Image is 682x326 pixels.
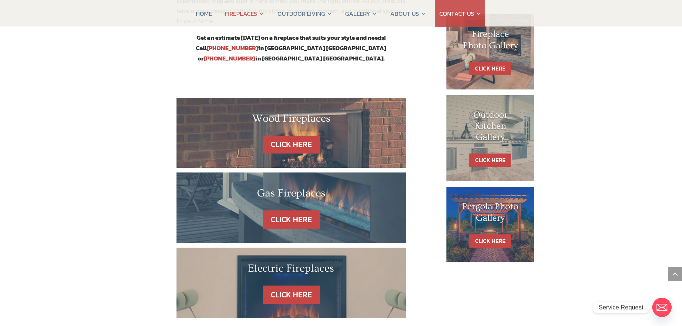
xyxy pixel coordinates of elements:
h2: Wood Fireplaces [198,112,385,128]
h1: Fireplace Photo Gallery [461,29,520,54]
a: CLICK HERE [263,286,320,304]
h2: Electric Fireplaces [198,262,385,278]
a: CLICK HERE [469,154,511,167]
strong: Get an estimate [DATE] on a fireplace that suits your style and needs! Call in [GEOGRAPHIC_DATA] ... [196,33,386,63]
a: CLICK HERE [469,234,511,248]
a: CLICK HERE [469,62,511,75]
h1: Outdoor Kitchen Gallery [461,110,520,147]
a: [PHONE_NUMBER] [204,54,255,63]
a: CLICK HERE [263,210,320,229]
a: [PHONE_NUMBER] [207,43,258,53]
h1: Pergola Photo Gallery [461,201,520,227]
h2: Gas Fireplaces [198,187,385,203]
a: Email [652,298,672,317]
a: CLICK HERE [263,136,320,154]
